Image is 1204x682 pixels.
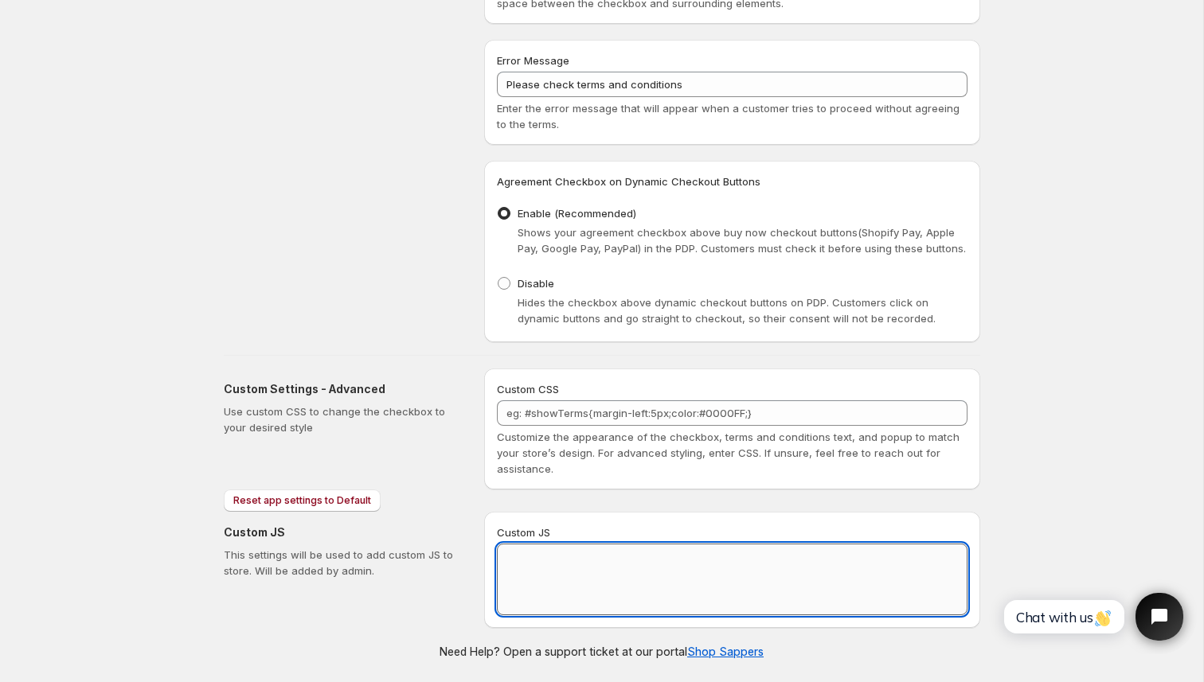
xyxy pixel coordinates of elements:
[224,381,459,397] h2: Custom Settings - Advanced
[518,277,554,290] span: Disable
[497,102,960,131] span: Enter the error message that will appear when a customer tries to proceed without agreeing to the...
[497,383,559,396] span: Custom CSS
[987,579,1197,654] iframe: Tidio Chat
[224,403,459,435] p: Use custom CSS to change the checkbox to your desired style
[440,644,764,660] p: Need Help? Open a support ticket at our portal
[518,226,966,255] span: Shows your agreement checkbox above buy now checkout buttons(Shopify Pay, Apple Pay, Google Pay, ...
[687,645,764,658] a: Shop Sappers
[233,494,371,507] span: Reset app settings to Default
[224,547,459,579] p: This settings will be used to add custom JS to store. Will be added by admin.
[497,431,960,475] span: Customize the appearance of the checkbox, terms and conditions text, and popup to match your stor...
[518,207,636,220] span: Enable (Recommended)
[497,54,569,67] span: Error Message
[224,489,381,512] button: Reset app settings to Default
[518,296,936,325] span: Hides the checkbox above dynamic checkout buttons on PDP. Customers click on dynamic buttons and ...
[497,526,550,539] span: Custom JS
[497,173,967,189] h3: Agreement Checkbox on Dynamic Checkout Buttons
[224,524,459,540] h2: Custom JS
